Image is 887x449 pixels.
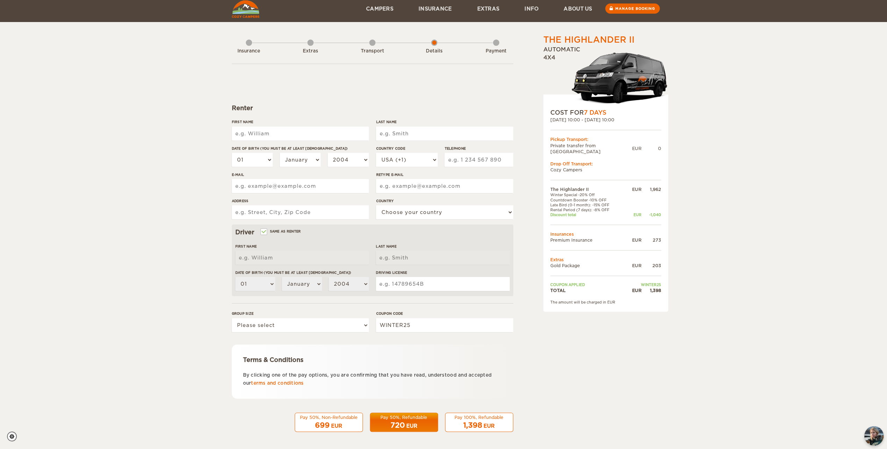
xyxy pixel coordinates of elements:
label: Address [232,198,369,204]
div: Renter [232,104,513,112]
td: Coupon applied [550,283,625,287]
div: EUR [406,422,417,429]
div: EUR [331,422,342,429]
td: TOTAL [550,287,625,293]
div: Automatic 4x4 [543,46,668,109]
td: Late Bird (0-1 month): -15% OFF [550,202,625,207]
label: Country Code [376,146,437,151]
div: EUR [624,237,641,243]
label: E-mail [232,172,369,177]
div: Insurance [230,48,268,55]
span: 7 Days [584,109,606,116]
button: Pay 50%, Refundable 720 EUR [370,413,438,432]
p: By clicking one of the pay options, you are confirming that you have read, understood and accepte... [243,371,502,387]
div: Pay 50%, Refundable [374,414,434,420]
input: e.g. example@example.com [232,179,369,193]
div: Pay 100%, Refundable [450,414,509,420]
span: 1,398 [463,421,482,429]
label: First Name [232,119,369,124]
td: The Highlander II [550,186,625,192]
div: 1,398 [642,287,661,293]
label: Date of birth (You must be at least [DEMOGRAPHIC_DATA]) [235,270,369,275]
td: Insurances [550,231,661,237]
div: EUR [624,186,641,192]
button: Pay 50%, Non-Refundable 699 EUR [295,413,363,432]
div: Payment [477,48,515,55]
div: [DATE] 10:00 - [DATE] 10:00 [550,117,661,123]
label: Same as renter [261,228,301,235]
td: Private transfer from [GEOGRAPHIC_DATA] [550,143,632,155]
a: terms and conditions [251,380,303,386]
label: Last Name [376,244,509,249]
div: -1,040 [642,213,661,218]
div: 1,962 [642,186,661,192]
div: Terms & Conditions [243,356,502,364]
input: e.g. William [235,251,369,265]
input: e.g. Smith [376,251,509,265]
div: EUR [624,213,641,218]
img: stor-langur-223.png [571,48,668,108]
a: Manage booking [605,3,660,14]
img: Freyja at Cozy Campers [864,426,884,446]
div: EUR [484,422,495,429]
div: The amount will be charged in EUR [550,300,661,305]
td: Extras [550,257,661,263]
a: Cookie settings [7,432,21,441]
button: chat-button [864,426,884,446]
div: 203 [642,263,661,269]
label: Country [376,198,513,204]
td: Cozy Campers [550,167,661,173]
input: e.g. example@example.com [376,179,513,193]
label: Driving License [376,270,509,275]
div: Driver [235,228,510,236]
span: 699 [315,421,330,429]
input: e.g. Smith [376,127,513,141]
label: Telephone [444,146,513,151]
label: Date of birth (You must be at least [DEMOGRAPHIC_DATA]) [232,146,369,151]
span: 720 [391,421,405,429]
input: Same as renter [261,230,266,235]
td: Premium Insurance [550,237,625,243]
img: Cozy Campers [232,0,259,18]
div: 0 [642,145,661,151]
div: EUR [624,287,641,293]
label: Retype E-mail [376,172,513,177]
div: EUR [624,263,641,269]
input: e.g. William [232,127,369,141]
div: Pay 50%, Non-Refundable [299,414,358,420]
label: Group size [232,311,369,316]
td: Winter Special -20% Off [550,193,625,198]
div: EUR [632,145,642,151]
div: The Highlander II [543,34,635,46]
label: First Name [235,244,369,249]
div: Drop Off Transport: [550,161,661,167]
input: e.g. 1 234 567 890 [444,153,513,167]
td: WINTER25 [624,283,661,287]
div: COST FOR [550,108,661,117]
div: Extras [291,48,330,55]
td: Countdown Booster -10% OFF [550,198,625,202]
div: Details [415,48,453,55]
input: e.g. 14789654B [376,277,509,291]
label: Last Name [376,119,513,124]
td: Discount total [550,213,625,218]
td: Gold Package [550,263,625,269]
div: 273 [642,237,661,243]
td: Rental Period (7 days): -8% OFF [550,207,625,212]
button: Pay 100%, Refundable 1,398 EUR [445,413,513,432]
input: e.g. Street, City, Zip Code [232,205,369,219]
label: Coupon code [376,311,513,316]
div: Transport [353,48,392,55]
div: Pickup Transport: [550,137,661,143]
